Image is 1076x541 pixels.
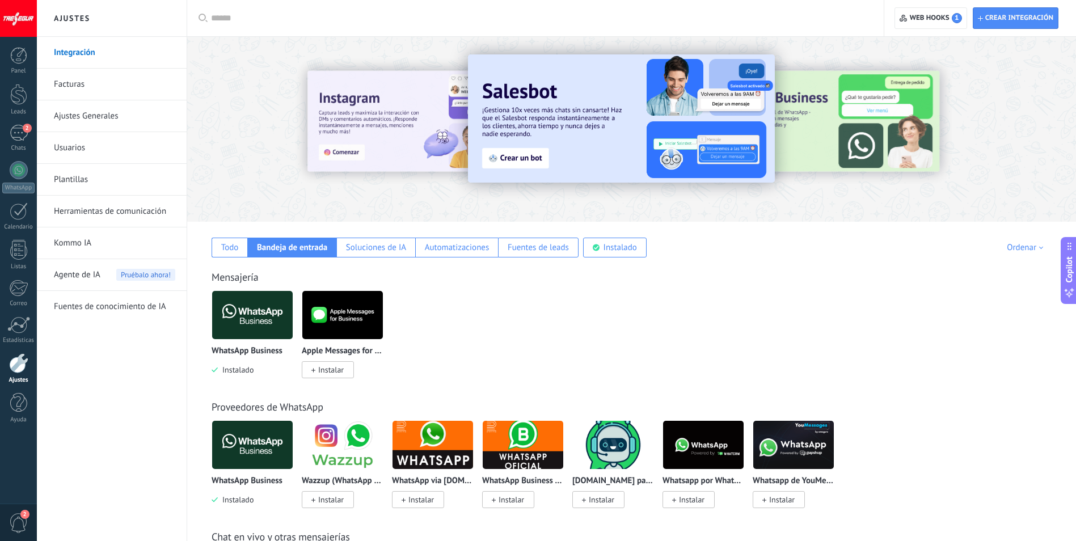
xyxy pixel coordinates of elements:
li: Plantillas [37,164,187,196]
img: logo_main.png [753,417,834,472]
img: logo_main.png [212,288,293,343]
a: Kommo IA [54,227,175,259]
li: Ajustes Generales [37,100,187,132]
div: WhatsApp via Radist.Online [392,420,482,522]
span: 1 [952,13,962,23]
img: logo_main.png [573,417,653,472]
div: Ajustes [2,377,35,384]
div: Correo [2,300,35,307]
li: Integración [37,37,187,69]
li: Kommo IA [37,227,187,259]
span: Instalar [589,494,614,505]
img: Slide 3 [698,71,939,172]
img: logo_main.png [483,417,563,472]
span: 2 [20,510,29,519]
li: Herramientas de comunicación [37,196,187,227]
p: WhatsApp via [DOMAIN_NAME] [392,476,474,486]
p: Whatsapp por Whatcrm y Telphin [663,476,744,486]
img: logo_main.png [393,417,473,472]
span: Pruébalo ahora! [116,269,175,281]
div: Soluciones de IA [346,242,406,253]
span: Copilot [1064,257,1075,283]
p: WhatsApp Business [212,476,282,486]
span: Web hooks [910,13,962,23]
div: Todo [221,242,239,253]
div: ChatArchitect.com para WhatsApp [572,420,663,522]
div: Instalado [604,242,637,253]
div: WhatsApp Business [212,290,302,392]
div: Apple Messages for Business [302,290,392,392]
a: Plantillas [54,164,175,196]
li: Fuentes de conocimiento de IA [37,291,187,322]
img: logo_main.png [302,288,383,343]
div: Whatsapp de YouMessages [753,420,843,522]
img: logo_main.png [302,417,383,472]
p: Whatsapp de YouMessages [753,476,834,486]
span: 2 [23,124,32,133]
span: Agente de IA [54,259,100,291]
p: Apple Messages for Business [302,346,383,356]
span: Crear integración [985,14,1053,23]
a: Mensajería [212,270,259,284]
div: WhatsApp Business [212,420,302,522]
span: Instalar [318,365,344,375]
button: Web hooks1 [894,7,967,29]
div: Automatizaciones [425,242,490,253]
a: Herramientas de comunicación [54,196,175,227]
p: WhatsApp Business [212,346,282,356]
button: Crear integración [973,7,1058,29]
span: Instalar [679,494,704,505]
li: Usuarios [37,132,187,164]
a: Integración [54,37,175,69]
div: Ordenar [1007,242,1047,253]
img: logo_main.png [212,417,293,472]
img: Slide 1 [307,71,549,172]
div: Chats [2,145,35,152]
div: Leads [2,108,35,116]
p: [DOMAIN_NAME] para WhatsApp [572,476,654,486]
img: Slide 2 [468,54,775,183]
a: Agente de IAPruébalo ahora! [54,259,175,291]
img: logo_main.png [663,417,744,472]
span: Instalar [769,494,795,505]
span: Instalar [499,494,524,505]
div: WhatsApp Business API (WABA) via Radist.Online [482,420,572,522]
div: Whatsapp por Whatcrm y Telphin [663,420,753,522]
span: Instalar [408,494,434,505]
div: Calendario [2,223,35,231]
div: Panel [2,67,35,75]
div: Fuentes de leads [508,242,569,253]
div: Bandeja de entrada [257,242,327,253]
div: Listas [2,263,35,270]
a: Facturas [54,69,175,100]
li: Facturas [37,69,187,100]
li: Agente de IA [37,259,187,291]
div: Wazzup (WhatsApp & Instagram) [302,420,392,522]
a: Ajustes Generales [54,100,175,132]
a: Proveedores de WhatsApp [212,400,323,413]
p: Wazzup (WhatsApp & Instagram) [302,476,383,486]
div: WhatsApp [2,183,35,193]
span: Instalar [318,494,344,505]
div: Ayuda [2,416,35,424]
span: Instalado [218,365,254,375]
div: Estadísticas [2,337,35,344]
a: Usuarios [54,132,175,164]
span: Instalado [218,494,254,505]
p: WhatsApp Business API ([GEOGRAPHIC_DATA]) via [DOMAIN_NAME] [482,476,564,486]
a: Fuentes de conocimiento de IA [54,291,175,323]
